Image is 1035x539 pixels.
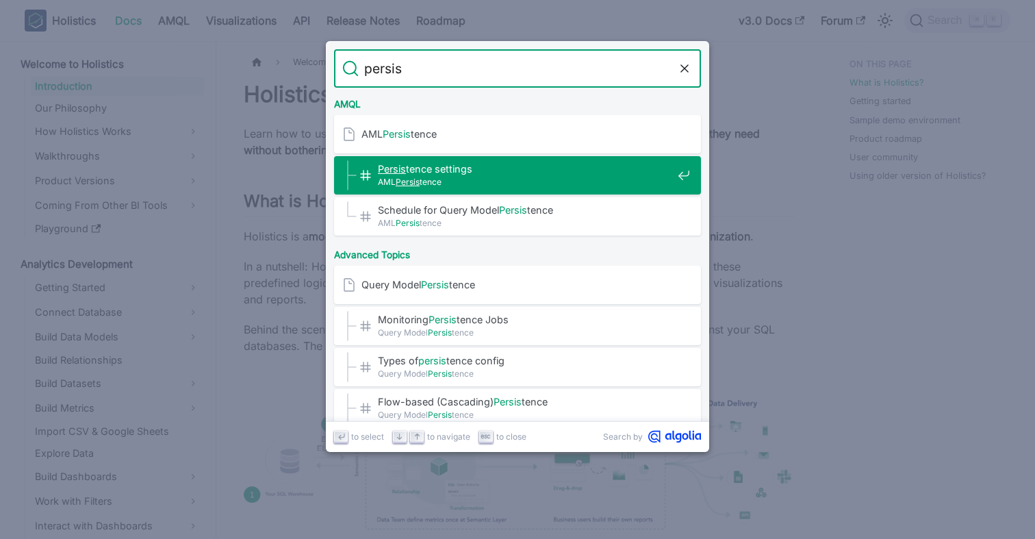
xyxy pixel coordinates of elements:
a: Types ofpersistence config​Query ModelPersistence [334,348,701,386]
a: MonitoringPersistence Jobs​Query ModelPersistence [334,307,701,345]
mark: Persis [428,327,452,338]
span: Query Model tence [378,408,672,421]
a: Schedule for Query ModelPersistence​AMLPersistence [334,197,701,236]
svg: Escape key [481,431,491,442]
a: Search byAlgolia [603,430,701,443]
button: Clear the query [676,60,693,77]
mark: Persis [428,410,452,420]
span: Monitoring tence Jobs​ [378,313,672,326]
span: tence settings​ [378,162,672,175]
span: Query Model tence [378,326,672,339]
span: Query Model tence [378,367,672,380]
span: AML tence [361,127,672,140]
mark: Persis [378,163,406,175]
span: to select [351,430,384,443]
mark: Persis [396,218,420,228]
mark: Persis [396,177,420,187]
a: Persistence settings​AMLPersistence [334,156,701,195]
mark: persis [418,355,446,366]
a: AMLPersistence [334,115,701,153]
mark: Persis [383,128,411,140]
svg: Arrow up [412,431,422,442]
svg: Arrow down [394,431,405,442]
a: Flow-based (Cascading)Persistence​Query ModelPersistence [334,389,701,427]
span: AML tence [378,175,672,188]
svg: Enter key [336,431,346,442]
mark: Persis [429,314,457,325]
input: Search docs [359,49,676,88]
span: AML tence [378,216,672,229]
mark: Persis [499,204,527,216]
div: AMQL [331,88,704,115]
mark: Persis [428,368,452,379]
span: to navigate [427,430,470,443]
mark: Persis [421,279,449,290]
span: Search by [603,430,643,443]
a: Query ModelPersistence [334,266,701,304]
svg: Algolia [648,430,701,443]
span: Schedule for Query Model tence​ [378,203,672,216]
mark: Persis [494,396,522,408]
span: Flow-based (Cascading) tence​ [378,395,672,408]
span: Types of tence config​ [378,354,672,367]
span: to close [496,430,526,443]
div: Advanced Topics [331,238,704,266]
span: Query Model tence [361,278,672,291]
